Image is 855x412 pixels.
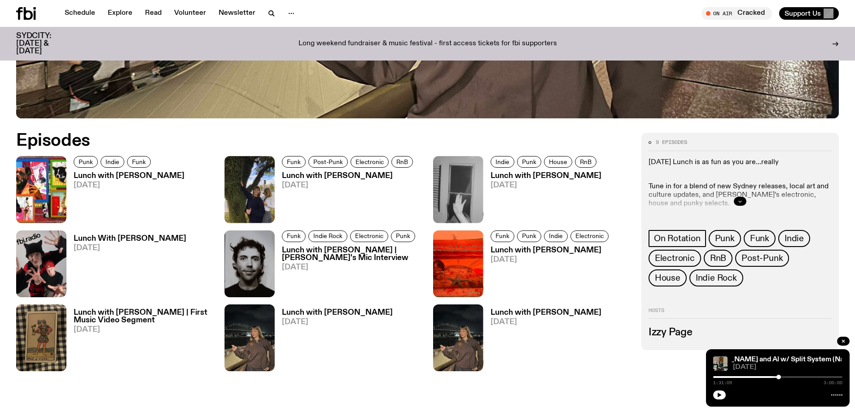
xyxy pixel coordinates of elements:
a: Punk [517,156,541,168]
a: Punk [391,230,415,242]
img: Black and white film photo booth photo of Mike who is looking directly into camera smiling. he is... [224,230,275,297]
span: RnB [396,159,408,165]
h3: Lunch with [PERSON_NAME] [74,172,184,180]
span: Electronic [355,159,384,165]
h3: Lunch with [PERSON_NAME] | [PERSON_NAME]'s Mic Interview [282,247,422,262]
a: RnB [391,156,413,168]
a: Lunch With [PERSON_NAME][DATE] [66,235,186,297]
p: Tune in for a blend of new Sydney releases, local art and culture updates, and [PERSON_NAME]’s el... [649,174,832,208]
span: Funk [287,233,301,239]
span: Electronic [655,253,695,263]
span: [DATE] [733,364,842,371]
a: RnB [704,250,732,267]
a: Newsletter [213,7,261,20]
span: 1:31:09 [713,381,732,385]
span: 3:00:00 [824,381,842,385]
span: Punk [715,234,735,243]
span: 9 episodes [656,140,687,145]
a: Read [140,7,167,20]
span: House [655,273,680,283]
a: House [649,269,687,286]
a: Post-Punk [308,156,348,168]
h3: Lunch with [PERSON_NAME] [491,247,611,254]
a: Schedule [59,7,101,20]
span: House [549,159,567,165]
span: [DATE] [74,244,186,252]
span: Punk [522,159,536,165]
a: Post-Punk [735,250,789,267]
span: Indie Rock [313,233,342,239]
span: [DATE] [282,182,416,189]
a: Electronic [570,230,609,242]
span: Punk [396,233,410,239]
h3: Lunch With [PERSON_NAME] [74,235,186,243]
a: Indie [778,230,810,247]
a: Punk [709,230,741,247]
h3: Lunch with [PERSON_NAME] [491,172,601,180]
p: [DATE] Lunch is as fun as you are...really [649,158,832,167]
img: Izzy Page stands above looking down at Opera Bar. She poses in front of the Harbour Bridge in the... [433,304,483,371]
span: [DATE] [74,326,214,334]
a: Punk [74,156,98,168]
a: Funk [282,230,306,242]
a: Lunch with [PERSON_NAME] | First Music Video Segment[DATE] [66,309,214,371]
span: [DATE] [491,182,601,189]
span: Post-Punk [741,253,783,263]
a: Indie [101,156,124,168]
a: Lunch with [PERSON_NAME][DATE] [275,309,393,371]
button: On AirCracked [702,7,772,20]
a: Indie Rock [308,230,347,242]
a: Lunch with [PERSON_NAME][DATE] [483,309,601,371]
button: Support Us [779,7,839,20]
span: [DATE] [491,318,601,326]
h3: Lunch with [PERSON_NAME] [491,309,601,317]
a: Funk [744,230,776,247]
img: Izzy Page stands above looking down at Opera Bar. She poses in front of the Harbour Bridge in the... [224,304,275,371]
a: Lunch with [PERSON_NAME][DATE] [483,172,601,223]
h2: Hosts [649,308,832,319]
h3: Lunch with [PERSON_NAME] [282,309,393,317]
img: Ruby wears a Collarbones t shirt and pretends to play the DJ decks, Al sings into a pringles can.... [713,356,728,371]
span: [DATE] [282,318,393,326]
span: RnB [580,159,592,165]
img: black and white photo of someone holding their hand to the air. you can see two windows in the ba... [433,156,483,223]
h3: Lunch with [PERSON_NAME] | First Music Video Segment [74,309,214,324]
a: Indie [491,156,514,168]
span: Punk [522,233,536,239]
span: [DATE] [491,256,611,264]
span: Indie [105,159,119,165]
p: Long weekend fundraiser & music festival - first access tickets for fbi supporters [298,40,557,48]
a: Lunch with [PERSON_NAME] | [PERSON_NAME]'s Mic Interview[DATE] [275,247,422,297]
h3: Izzy Page [649,328,832,338]
a: Indie [544,230,568,242]
a: Volunteer [169,7,211,20]
a: Lunch with [PERSON_NAME][DATE] [66,172,184,223]
a: Funk [282,156,306,168]
a: RnB [575,156,596,168]
a: Funk [491,230,514,242]
a: Electronic [350,230,388,242]
span: Support Us [785,9,821,17]
h3: Lunch with [PERSON_NAME] [282,172,416,180]
a: Punk [517,230,541,242]
span: Funk [132,159,146,165]
span: RnB [710,253,726,263]
a: House [544,156,572,168]
span: Indie [495,159,509,165]
span: On Rotation [654,234,701,243]
span: Punk [79,159,93,165]
span: [DATE] [74,182,184,189]
span: Post-Punk [313,159,343,165]
span: Funk [750,234,769,243]
a: Lunch with [PERSON_NAME][DATE] [483,247,611,297]
span: Indie [549,233,563,239]
h3: SYDCITY: [DATE] & [DATE] [16,32,74,55]
span: Indie Rock [696,273,737,283]
a: Indie Rock [689,269,743,286]
a: Electronic [649,250,701,267]
a: Electronic [351,156,389,168]
span: Funk [495,233,509,239]
span: Indie [785,234,804,243]
h2: Episodes [16,133,561,149]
